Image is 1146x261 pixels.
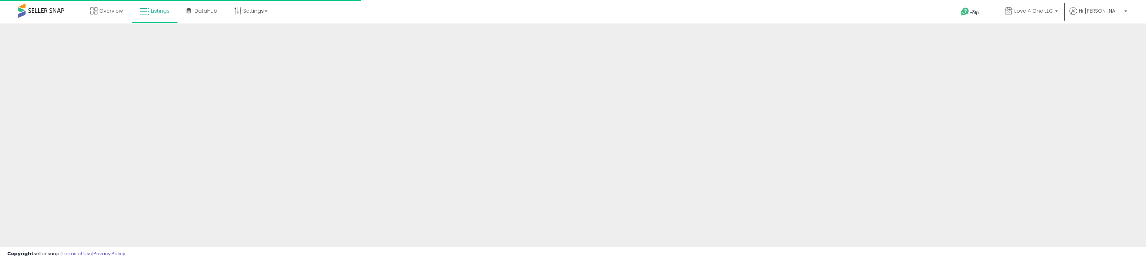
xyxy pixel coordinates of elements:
[955,2,993,23] a: Help
[62,250,92,257] a: Terms of Use
[7,250,34,257] strong: Copyright
[1069,7,1127,23] a: Hi [PERSON_NAME]
[1014,7,1053,14] span: Love 4 One LLC
[7,251,125,257] div: seller snap | |
[960,7,969,16] i: Get Help
[99,7,123,14] span: Overview
[93,250,125,257] a: Privacy Policy
[969,9,979,16] span: Help
[195,7,217,14] span: DataHub
[151,7,170,14] span: Listings
[1079,7,1122,14] span: Hi [PERSON_NAME]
